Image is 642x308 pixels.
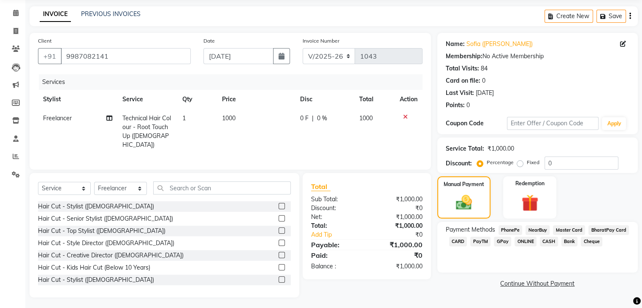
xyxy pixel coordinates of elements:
button: Apply [602,117,626,130]
div: ₹1,000.00 [367,262,429,271]
th: Action [395,90,423,109]
span: Bank [561,237,578,246]
th: Qty [177,90,217,109]
div: 84 [481,64,488,73]
div: Points: [446,101,465,110]
div: Balance : [305,262,367,271]
span: CASH [540,237,558,246]
input: Search by Name/Mobile/Email/Code [61,48,191,64]
div: ₹1,000.00 [367,213,429,222]
span: 0 % [317,114,327,123]
span: PayTM [470,237,490,246]
div: ₹1,000.00 [367,240,429,250]
div: Service Total: [446,144,484,153]
div: ₹1,000.00 [488,144,514,153]
div: Services [39,74,429,90]
div: ₹1,000.00 [367,195,429,204]
div: Sub Total: [305,195,367,204]
label: Manual Payment [444,181,484,188]
a: Add Tip [305,230,377,239]
span: ONLINE [515,237,536,246]
div: Hair Cut - Senior Stylist ([DEMOGRAPHIC_DATA]) [38,214,173,223]
span: 1000 [222,114,236,122]
label: Percentage [487,159,514,166]
button: Create New [544,10,593,23]
label: Fixed [527,159,539,166]
div: ₹0 [377,230,428,239]
div: Membership: [446,52,482,61]
div: 0 [482,76,485,85]
a: PREVIOUS INVOICES [81,10,141,18]
div: Hair Cut - Stylist ([DEMOGRAPHIC_DATA]) [38,202,154,211]
div: Discount: [446,159,472,168]
label: Client [38,37,51,45]
span: Payment Methods [446,225,495,234]
div: Hair Cut - Style Director ([DEMOGRAPHIC_DATA]) [38,239,174,248]
div: Hair Cut - Creative Director ([DEMOGRAPHIC_DATA]) [38,251,184,260]
span: 1000 [359,114,373,122]
span: Technical Hair Colour - Root Touch Up ([DEMOGRAPHIC_DATA]) [122,114,171,149]
span: 1 [182,114,186,122]
a: INVOICE [40,7,71,22]
th: Service [117,90,177,109]
div: ₹0 [367,204,429,213]
span: GPay [494,237,511,246]
label: Redemption [515,180,544,187]
span: CARD [449,237,467,246]
th: Stylist [38,90,117,109]
div: No Active Membership [446,52,629,61]
span: BharatPay Card [588,225,629,235]
span: Total [311,182,330,191]
span: Freelancer [43,114,72,122]
button: +91 [38,48,62,64]
span: 0 F [300,114,309,123]
div: Discount: [305,204,367,213]
div: ₹0 [367,250,429,260]
img: _gift.svg [516,192,544,213]
a: Continue Without Payment [439,279,636,288]
div: Card on file: [446,76,480,85]
div: Hair Cut - Stylist ([DEMOGRAPHIC_DATA]) [38,276,154,284]
div: Total Visits: [446,64,479,73]
input: Search or Scan [153,181,291,195]
div: 0 [466,101,470,110]
input: Enter Offer / Coupon Code [507,117,599,130]
div: ₹1,000.00 [367,222,429,230]
label: Invoice Number [303,37,339,45]
span: | [312,114,314,123]
div: Coupon Code [446,119,507,128]
div: Paid: [305,250,367,260]
th: Total [354,90,394,109]
span: Cheque [581,237,602,246]
img: _cash.svg [451,193,477,212]
span: Master Card [553,225,585,235]
div: Last Visit: [446,89,474,97]
a: Sofia ([PERSON_NAME]) [466,40,533,49]
div: Hair Cut - Kids Hair Cut (Below 10 Years) [38,263,150,272]
div: Hair Cut - Top Stylist ([DEMOGRAPHIC_DATA]) [38,227,165,235]
th: Price [217,90,295,109]
th: Disc [295,90,355,109]
span: PhonePe [498,225,523,235]
button: Save [596,10,626,23]
div: Payable: [305,240,367,250]
div: Name: [446,40,465,49]
div: Net: [305,213,367,222]
div: [DATE] [476,89,494,97]
label: Date [203,37,215,45]
div: Total: [305,222,367,230]
span: NearBuy [526,225,550,235]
